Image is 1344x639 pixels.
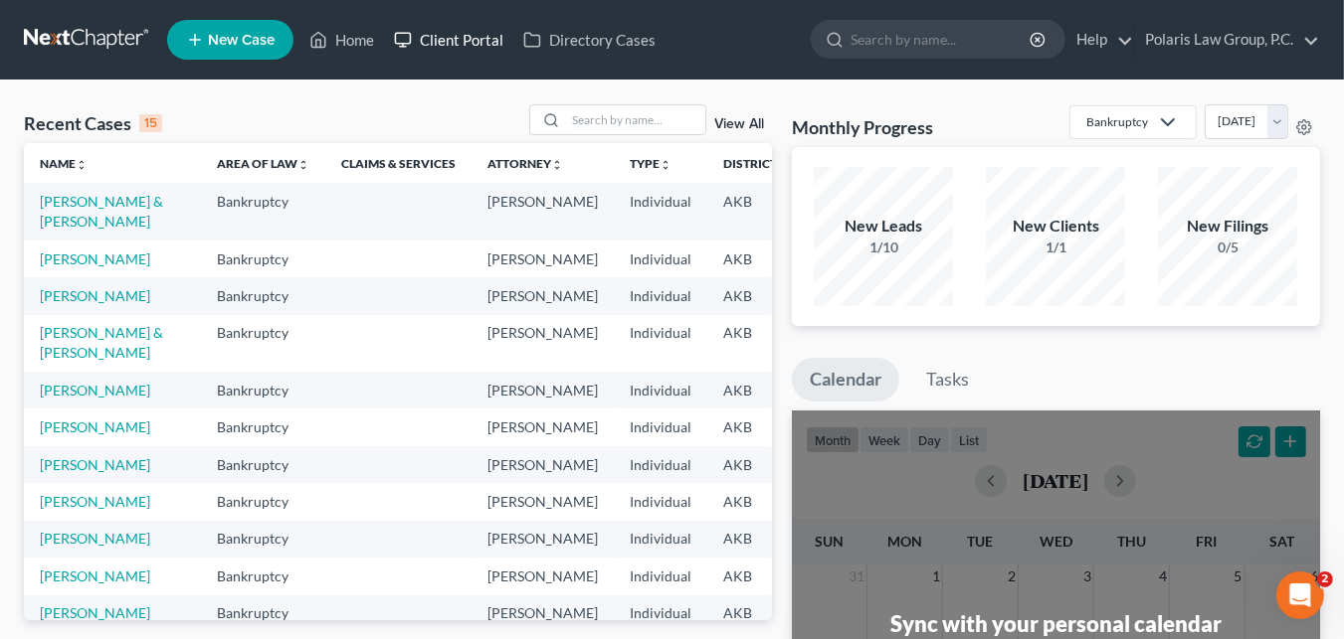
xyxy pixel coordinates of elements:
a: [PERSON_NAME] [40,493,150,510]
th: Claims & Services [325,143,472,183]
a: [PERSON_NAME] [40,418,150,435]
td: [PERSON_NAME] [472,240,614,277]
input: Search by name... [851,21,1033,58]
div: New Filings [1158,215,1297,238]
a: Districtunfold_more [723,156,789,171]
div: 15 [139,114,162,132]
td: Bankruptcy [201,595,325,632]
td: Bankruptcy [201,446,325,483]
i: unfold_more [660,159,672,171]
i: unfold_more [551,159,563,171]
td: Individual [614,240,707,277]
a: [PERSON_NAME] [40,530,150,547]
div: New Clients [986,215,1125,238]
td: Bankruptcy [201,483,325,520]
a: [PERSON_NAME] [40,604,150,621]
td: [PERSON_NAME] [472,408,614,445]
td: AKB [707,483,805,520]
td: AKB [707,595,805,632]
td: Bankruptcy [201,521,325,558]
td: Bankruptcy [201,183,325,240]
a: [PERSON_NAME] & [PERSON_NAME] [40,324,163,361]
td: [PERSON_NAME] [472,483,614,520]
td: [PERSON_NAME] [472,183,614,240]
div: 1/10 [814,238,953,257]
a: [PERSON_NAME] & [PERSON_NAME] [40,193,163,230]
td: Bankruptcy [201,372,325,408]
td: AKB [707,521,805,558]
a: [PERSON_NAME] [40,250,150,267]
iframe: Intercom live chat [1276,571,1324,619]
td: Individual [614,408,707,445]
a: Attorneyunfold_more [487,156,563,171]
a: [PERSON_NAME] [40,567,150,584]
a: [PERSON_NAME] [40,287,150,304]
td: [PERSON_NAME] [472,595,614,632]
div: Sync with your personal calendar [890,608,1222,639]
td: AKB [707,277,805,314]
span: 2 [1317,571,1333,587]
a: Tasks [908,358,987,401]
a: View All [714,117,764,131]
td: Individual [614,277,707,314]
input: Search by name... [566,105,705,134]
div: 0/5 [1158,238,1297,257]
a: Home [299,22,384,58]
a: Area of Lawunfold_more [217,156,309,171]
a: Polaris Law Group, P.C. [1135,22,1319,58]
td: AKB [707,315,805,372]
div: 1/1 [986,238,1125,257]
td: AKB [707,240,805,277]
td: AKB [707,372,805,408]
td: [PERSON_NAME] [472,521,614,558]
td: AKB [707,408,805,445]
h3: Monthly Progress [792,115,933,139]
td: [PERSON_NAME] [472,277,614,314]
a: [PERSON_NAME] [40,456,150,473]
a: Help [1066,22,1133,58]
a: Directory Cases [513,22,666,58]
td: [PERSON_NAME] [472,315,614,372]
td: Bankruptcy [201,315,325,372]
td: [PERSON_NAME] [472,558,614,594]
td: Individual [614,595,707,632]
a: [PERSON_NAME] [40,382,150,399]
td: Individual [614,446,707,483]
a: Calendar [792,358,899,401]
td: Individual [614,483,707,520]
td: Bankruptcy [201,558,325,594]
td: Individual [614,372,707,408]
td: Bankruptcy [201,240,325,277]
td: [PERSON_NAME] [472,446,614,483]
a: Nameunfold_more [40,156,88,171]
td: AKB [707,446,805,483]
td: AKB [707,183,805,240]
i: unfold_more [76,159,88,171]
td: Bankruptcy [201,408,325,445]
td: [PERSON_NAME] [472,372,614,408]
td: Individual [614,521,707,558]
a: Typeunfold_more [630,156,672,171]
div: Recent Cases [24,111,162,135]
div: New Leads [814,215,953,238]
a: Client Portal [384,22,513,58]
td: Individual [614,558,707,594]
i: unfold_more [297,159,309,171]
div: Bankruptcy [1086,113,1148,130]
span: New Case [208,33,275,48]
td: Bankruptcy [201,277,325,314]
td: Individual [614,183,707,240]
td: AKB [707,558,805,594]
td: Individual [614,315,707,372]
